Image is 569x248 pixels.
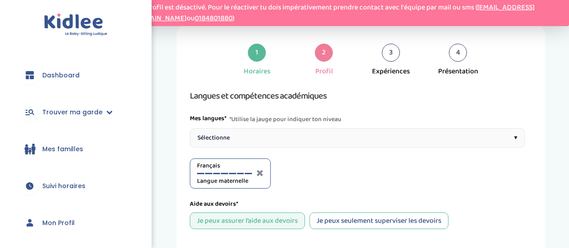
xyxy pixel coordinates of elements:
div: Présentation [438,66,478,77]
span: Langues et compétences académiques [190,89,327,103]
span: ▾ [514,133,517,143]
a: Mes familles [13,133,138,165]
span: Langue maternelle [197,176,252,186]
a: Suivi horaires [13,170,138,202]
div: Expériences [372,66,410,77]
div: 4 [449,44,467,62]
div: Profil [315,66,333,77]
a: Dashboard [13,59,138,91]
a: Mon Profil [13,207,138,239]
span: *Utilise la jauge pour indiquer ton niveau [229,114,341,125]
div: 3 [382,44,400,62]
img: logo.svg [44,14,108,36]
a: Trouver ma garde [13,96,138,128]
div: Horaires [244,66,270,77]
a: 0184801880 [195,13,233,24]
div: Je peux seulement superviser les devoirs [309,212,448,229]
span: Suivi horaires [42,181,85,191]
div: Je peux assurer l’aide aux devoirs [190,212,305,229]
span: Sélectionne [197,133,230,143]
span: Mon Profil [42,218,75,228]
span: Trouver ma garde [42,108,103,117]
span: Français [197,161,252,171]
span: Mes familles [42,144,83,154]
label: Mes langues* [190,114,227,125]
div: 1 [248,44,266,62]
div: 2 [315,44,333,62]
p: Ton profil est désactivé. Pour le réactiver tu dois impérativement prendre contact avec l'équipe ... [133,2,565,24]
span: Dashboard [42,71,80,80]
label: Aide aux devoirs* [190,199,238,209]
